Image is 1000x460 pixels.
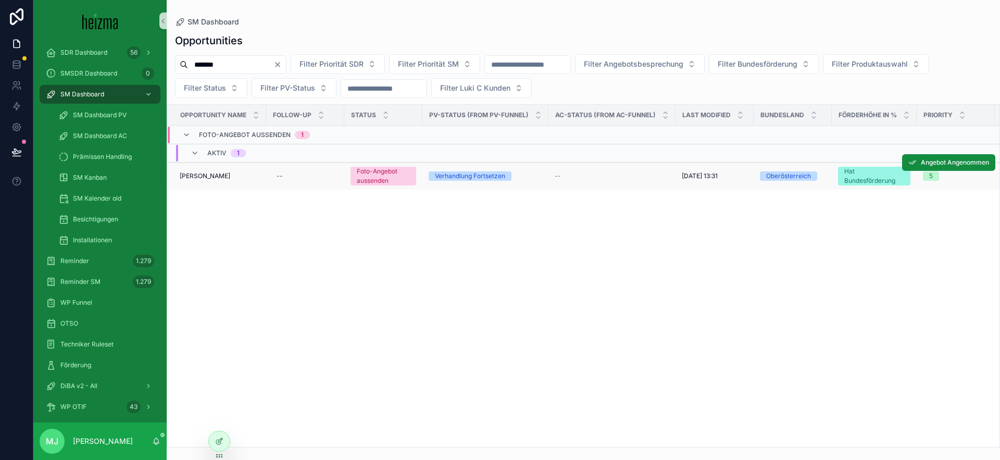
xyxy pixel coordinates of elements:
[82,13,118,29] img: App logo
[60,361,91,369] span: Förderung
[73,236,112,244] span: Installationen
[180,172,260,180] a: [PERSON_NAME]
[682,172,718,180] span: [DATE] 13:31
[73,173,107,182] span: SM Kanban
[142,67,154,80] div: 0
[52,127,160,145] a: SM Dashboard AC
[389,54,480,74] button: Select Button
[40,293,160,312] a: WP Funnel
[398,59,459,69] span: Filter Priorität SM
[40,64,160,83] a: SMSDR Dashboard0
[60,48,107,57] span: SDR Dashboard
[838,167,910,185] a: Hat Bundesförderung
[175,78,247,98] button: Select Button
[766,171,811,181] div: Oberösterreich
[584,59,683,69] span: Filter Angebotsbesprechung
[351,167,416,185] a: Foto-Angebot aussenden
[73,436,133,446] p: [PERSON_NAME]
[60,90,104,98] span: SM Dashboard
[555,111,656,119] span: AC-Status (from AC-Funnel)
[60,340,114,349] span: Techniker Ruleset
[555,172,561,180] span: --
[429,171,542,181] a: Verhandlung Fortsetzen
[52,231,160,250] a: Installationen
[60,403,86,411] span: WP OTIF
[682,172,747,180] a: [DATE] 13:31
[73,111,127,119] span: SM Dashboard PV
[902,154,995,171] button: Angebot Angenommen
[273,111,311,119] span: Follow-up
[575,54,705,74] button: Select Button
[52,147,160,166] a: Prämissen Handling
[73,153,132,161] span: Prämissen Handling
[180,172,230,180] span: [PERSON_NAME]
[709,54,819,74] button: Select Button
[682,111,731,119] span: Last Modified
[60,299,92,307] span: WP Funnel
[184,83,226,93] span: Filter Status
[40,272,160,291] a: Reminder SM1.279
[252,78,336,98] button: Select Button
[431,78,532,98] button: Select Button
[272,168,338,184] a: --
[921,158,989,167] span: Angebot Angenommen
[929,171,933,181] div: 5
[33,42,167,422] div: scrollable content
[207,149,227,157] span: Aktiv
[40,252,160,270] a: Reminder1.279
[199,131,291,139] span: Foto-Angebot aussenden
[60,278,101,286] span: Reminder SM
[237,149,240,157] div: 1
[555,172,669,180] a: --
[823,54,929,74] button: Select Button
[429,111,529,119] span: PV-Status (from PV-Funnel)
[40,335,160,354] a: Techniker Ruleset
[187,17,239,27] span: SM Dashboard
[435,171,505,181] div: Verhandlung Fortsetzen
[40,43,160,62] a: SDR Dashboard56
[133,255,154,267] div: 1.279
[301,131,304,139] div: 1
[60,382,97,390] span: DiBA v2 - All
[133,276,154,288] div: 1.279
[277,172,283,180] div: --
[718,59,797,69] span: Filter Bundesförderung
[351,111,376,119] span: Status
[357,167,410,185] div: Foto-Angebot aussenden
[40,314,160,333] a: OTSO
[440,83,510,93] span: Filter Luki C Kunden
[52,106,160,125] a: SM Dashboard PV
[180,111,246,119] span: Opportunity Name
[52,189,160,208] a: SM Kalender old
[832,59,908,69] span: Filter Produktauswahl
[839,111,897,119] span: Förderhöhe in %
[760,171,826,181] a: Oberösterreich
[40,377,160,395] a: DiBA v2 - All
[60,319,78,328] span: OTSO
[923,111,953,119] span: Priority
[260,83,315,93] span: Filter PV-Status
[46,435,58,447] span: MJ
[52,210,160,229] a: Besichtigungen
[40,397,160,416] a: WP OTIF43
[60,69,117,78] span: SMSDR Dashboard
[760,111,804,119] span: Bundesland
[60,257,89,265] span: Reminder
[127,401,141,413] div: 43
[299,59,364,69] span: Filter Priorität SDR
[73,132,127,140] span: SM Dashboard AC
[127,46,141,59] div: 56
[923,171,989,181] a: 5
[175,17,239,27] a: SM Dashboard
[40,356,160,375] a: Förderung
[73,194,121,203] span: SM Kalender old
[73,215,118,223] span: Besichtigungen
[844,167,904,185] div: Hat Bundesförderung
[40,85,160,104] a: SM Dashboard
[273,60,286,69] button: Clear
[291,54,385,74] button: Select Button
[175,33,243,48] h1: Opportunities
[52,168,160,187] a: SM Kanban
